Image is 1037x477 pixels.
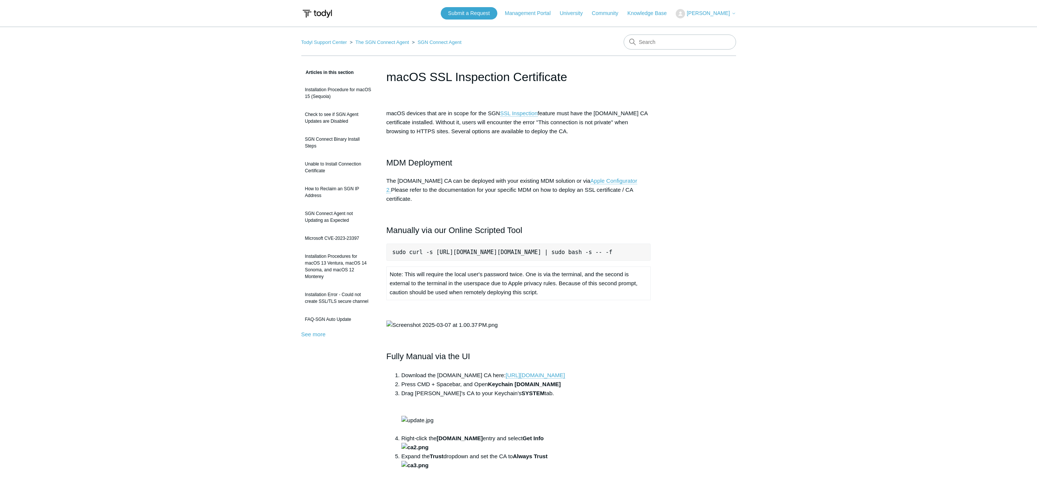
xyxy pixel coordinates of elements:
strong: Keychain [DOMAIN_NAME] [488,381,561,387]
strong: Get Info [401,435,544,450]
a: Installation Procedures for macOS 13 Ventura, macOS 14 Sonoma, and macOS 12 Monterey [301,249,375,284]
a: The SGN Connect Agent [355,39,409,45]
a: SGN Connect Agent not Updating as Expected [301,206,375,227]
img: Todyl Support Center Help Center home page [301,7,333,21]
img: Screenshot 2025-03-07 at 1.00.37 PM.png [386,321,498,330]
a: Knowledge Base [627,9,674,17]
a: Community [592,9,626,17]
span: [PERSON_NAME] [687,10,730,16]
strong: Trust [430,453,444,459]
h2: Manually via our Online Scripted Tool [386,224,651,237]
strong: [DOMAIN_NAME] [437,435,483,441]
a: SSL Inspection [500,110,537,117]
a: Installation Procedure for macOS 15 (Sequoia) [301,83,375,104]
a: Apple Configurator 2. [386,178,637,193]
a: Check to see if SGN Agent Updates are Disabled [301,107,375,128]
button: [PERSON_NAME] [676,9,736,18]
h1: macOS SSL Inspection Certificate [386,68,651,86]
li: Drag [PERSON_NAME]'s CA to your Keychain's tab. [401,389,651,434]
a: SGN Connect Binary Install Steps [301,132,375,153]
strong: Always Trust [401,453,548,468]
a: Submit a Request [441,7,497,20]
a: Todyl Support Center [301,39,347,45]
li: SGN Connect Agent [410,39,461,45]
a: Microsoft CVE-2023-23397 [301,231,375,245]
li: Press CMD + Spacebar, and Open [401,380,651,389]
pre: sudo curl -s [URL][DOMAIN_NAME][DOMAIN_NAME] | sudo bash -s -- -f [386,244,651,261]
span: Articles in this section [301,70,354,75]
p: macOS devices that are in scope for the SGN feature must have the [DOMAIN_NAME] CA certificate in... [386,109,651,136]
li: Right-click the entry and select [401,434,651,452]
img: update.jpg [401,416,434,425]
a: Installation Error - Could not create SSL/TLS secure channel [301,287,375,308]
a: Management Portal [505,9,558,17]
a: See more [301,331,326,337]
img: ca2.png [401,443,429,452]
a: Unable to Install Connection Certificate [301,157,375,178]
li: The SGN Connect Agent [348,39,410,45]
strong: SYSTEM [522,390,545,396]
li: Todyl Support Center [301,39,349,45]
h2: Fully Manual via the UI [386,350,651,363]
a: SGN Connect Agent [417,39,461,45]
img: ca3.png [401,461,429,470]
a: University [560,9,590,17]
a: How to Reclaim an SGN IP Address [301,182,375,203]
li: Download the [DOMAIN_NAME] CA here: [401,371,651,380]
input: Search [624,35,736,50]
td: Note: This will require the local user's password twice. One is via the terminal, and the second ... [386,267,651,300]
a: FAQ-SGN Auto Update [301,312,375,327]
p: The [DOMAIN_NAME] CA can be deployed with your existing MDM solution or via Please refer to the d... [386,176,651,203]
a: [URL][DOMAIN_NAME] [506,372,565,379]
h2: MDM Deployment [386,156,651,169]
